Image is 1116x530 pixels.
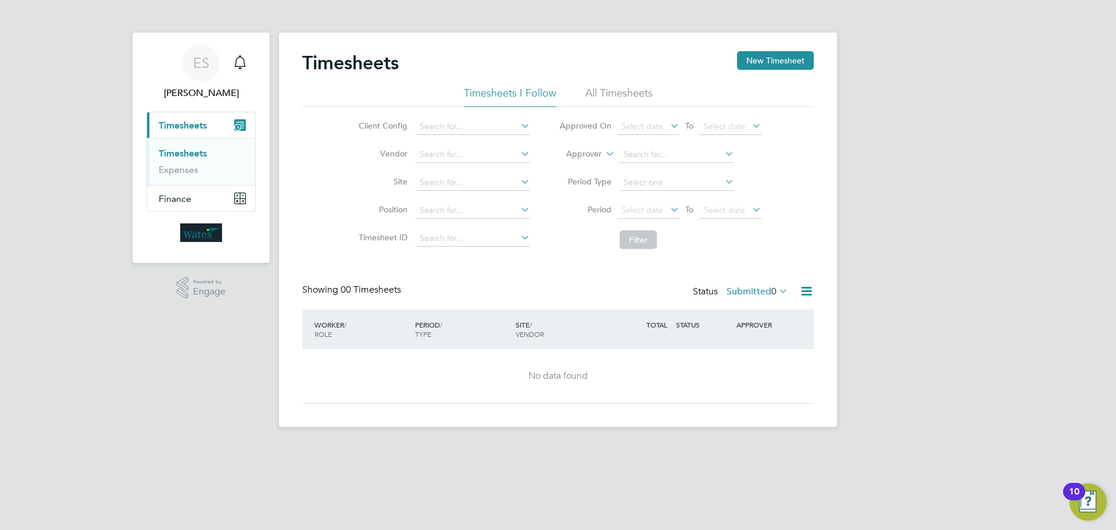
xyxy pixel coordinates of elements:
[440,320,442,329] span: /
[416,147,530,163] input: Search for...
[147,112,255,138] button: Timesheets
[559,204,611,215] label: Period
[193,277,226,287] span: Powered by
[146,223,256,242] a: Go to home page
[146,86,256,100] span: Emily Summerfield
[771,286,777,297] span: 0
[147,186,255,211] button: Finance
[620,175,734,191] input: Select one
[355,148,407,159] label: Vendor
[193,55,209,70] span: ES
[416,119,530,135] input: Search for...
[355,176,407,187] label: Site
[415,329,431,339] span: TYPE
[302,284,403,296] div: Showing
[355,204,407,215] label: Position
[314,370,802,382] div: No data found
[159,164,198,175] a: Expenses
[341,284,401,296] span: 00 Timesheets
[464,86,556,107] li: Timesheets I Follow
[147,138,255,185] div: Timesheets
[530,320,532,329] span: /
[620,230,657,249] button: Filter
[159,148,207,159] a: Timesheets
[703,121,745,131] span: Select date
[177,277,226,299] a: Powered byEngage
[516,329,544,339] span: VENDOR
[412,314,513,344] div: PERIOD
[620,147,734,163] input: Search for...
[355,232,407,243] label: Timesheet ID
[621,205,663,215] span: Select date
[703,205,745,215] span: Select date
[549,148,602,160] label: Approver
[513,314,613,344] div: SITE
[1069,483,1107,521] button: Open Resource Center, 10 new notifications
[621,121,663,131] span: Select date
[312,314,412,344] div: WORKER
[646,320,667,329] span: TOTAL
[673,314,734,335] div: STATUS
[682,202,697,217] span: To
[727,286,788,297] label: Submitted
[193,287,226,297] span: Engage
[559,176,611,187] label: Period Type
[1069,492,1079,507] div: 10
[355,120,407,131] label: Client Config
[146,44,256,100] a: ES[PERSON_NAME]
[159,120,207,131] span: Timesheets
[133,33,270,263] nav: Main navigation
[682,118,697,133] span: To
[159,193,191,204] span: Finance
[344,320,346,329] span: /
[737,51,814,70] button: New Timesheet
[693,284,791,300] div: Status
[416,175,530,191] input: Search for...
[559,120,611,131] label: Approved On
[416,230,530,247] input: Search for...
[302,51,399,74] h2: Timesheets
[585,86,653,107] li: All Timesheets
[314,329,332,339] span: ROLE
[734,314,794,335] div: APPROVER
[180,223,222,242] img: wates-logo-retina.png
[416,202,530,219] input: Search for...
